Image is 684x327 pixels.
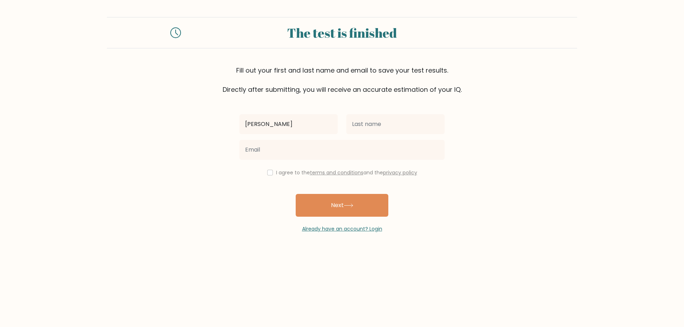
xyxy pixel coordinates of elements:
button: Next [296,194,388,217]
a: privacy policy [383,169,417,176]
label: I agree to the and the [276,169,417,176]
div: The test is finished [190,23,494,42]
a: Already have an account? Login [302,225,382,232]
div: Fill out your first and last name and email to save your test results. Directly after submitting,... [107,65,577,94]
input: Email [239,140,445,160]
input: Last name [346,114,445,134]
a: terms and conditions [310,169,363,176]
input: First name [239,114,338,134]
